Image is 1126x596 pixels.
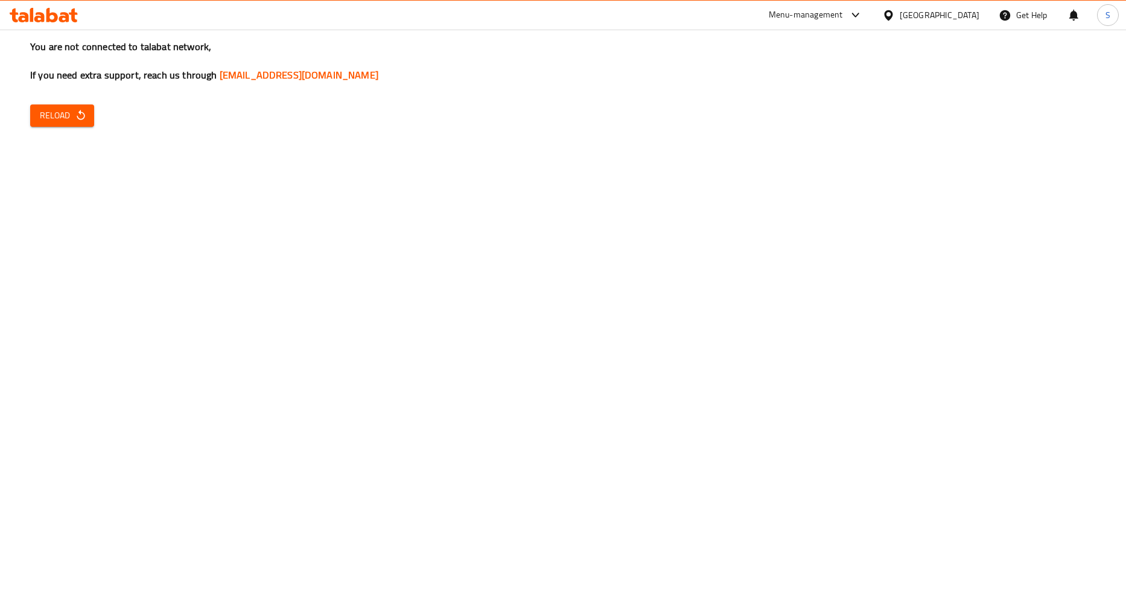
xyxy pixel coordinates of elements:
[40,108,84,123] span: Reload
[30,40,1096,82] h3: You are not connected to talabat network, If you need extra support, reach us through
[220,66,378,84] a: [EMAIL_ADDRESS][DOMAIN_NAME]
[30,104,94,127] button: Reload
[1105,8,1110,22] span: S
[900,8,979,22] div: [GEOGRAPHIC_DATA]
[769,8,843,22] div: Menu-management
